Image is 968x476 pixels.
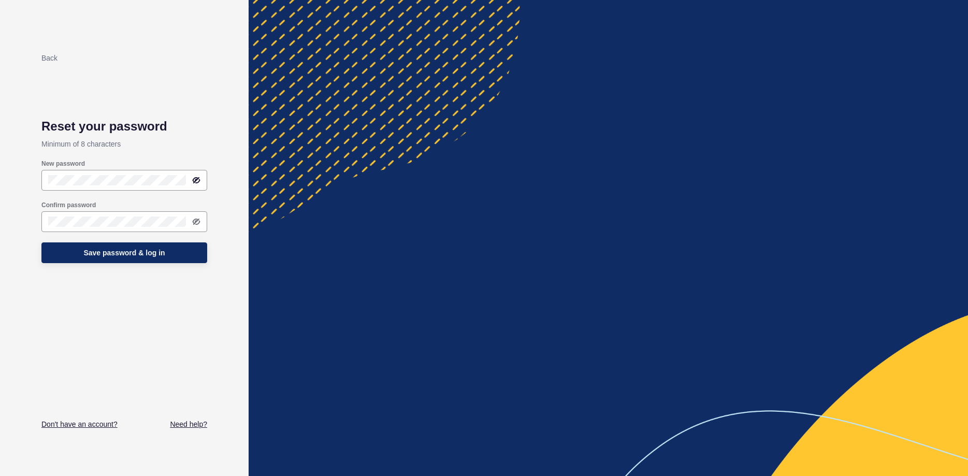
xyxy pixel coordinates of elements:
label: Confirm password [41,201,96,209]
a: Back [41,54,57,62]
button: Save password & log in [41,242,207,263]
a: Don't have an account? [41,419,118,429]
a: Need help? [170,419,207,429]
span: Save password & log in [83,248,165,258]
p: Minimum of 8 characters [41,134,207,154]
label: New password [41,160,85,168]
h1: Reset your password [41,119,207,134]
